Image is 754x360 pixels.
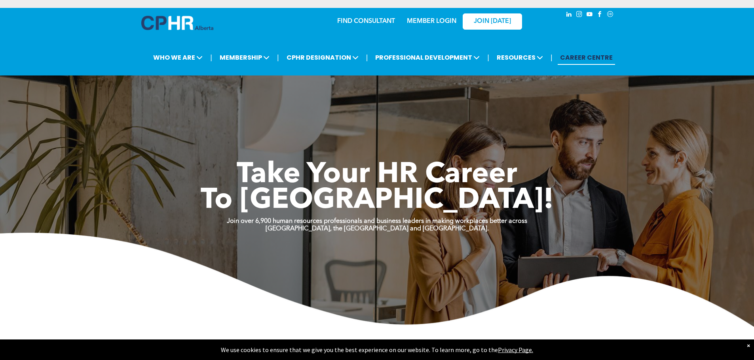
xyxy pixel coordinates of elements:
[284,50,361,65] span: CPHR DESIGNATION
[210,49,212,66] li: |
[373,50,482,65] span: PROFESSIONAL DEVELOPMENT
[463,13,522,30] a: JOIN [DATE]
[747,341,750,349] div: Dismiss notification
[141,16,213,30] img: A blue and white logo for cp alberta
[277,49,279,66] li: |
[585,10,594,21] a: youtube
[498,346,533,354] a: Privacy Page.
[474,18,511,25] span: JOIN [DATE]
[337,18,395,25] a: FIND CONSULTANT
[407,18,456,25] a: MEMBER LOGIN
[266,226,489,232] strong: [GEOGRAPHIC_DATA], the [GEOGRAPHIC_DATA] and [GEOGRAPHIC_DATA].
[558,50,615,65] a: CAREER CENTRE
[201,187,554,215] span: To [GEOGRAPHIC_DATA]!
[366,49,368,66] li: |
[227,218,527,224] strong: Join over 6,900 human resources professionals and business leaders in making workplaces better ac...
[494,50,545,65] span: RESOURCES
[151,50,205,65] span: WHO WE ARE
[237,161,517,189] span: Take Your HR Career
[565,10,574,21] a: linkedin
[606,10,615,21] a: Social network
[217,50,272,65] span: MEMBERSHIP
[575,10,584,21] a: instagram
[596,10,604,21] a: facebook
[487,49,489,66] li: |
[551,49,553,66] li: |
